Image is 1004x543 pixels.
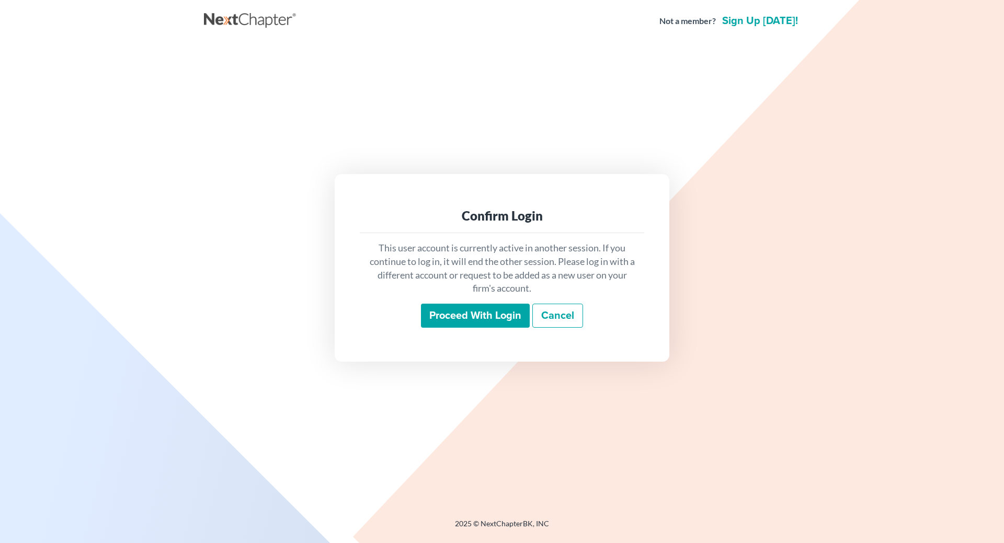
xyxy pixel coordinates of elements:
[204,518,800,537] div: 2025 © NextChapterBK, INC
[720,16,800,26] a: Sign up [DATE]!
[368,241,636,295] p: This user account is currently active in another session. If you continue to log in, it will end ...
[368,207,636,224] div: Confirm Login
[421,304,530,328] input: Proceed with login
[532,304,583,328] a: Cancel
[659,15,716,27] strong: Not a member?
